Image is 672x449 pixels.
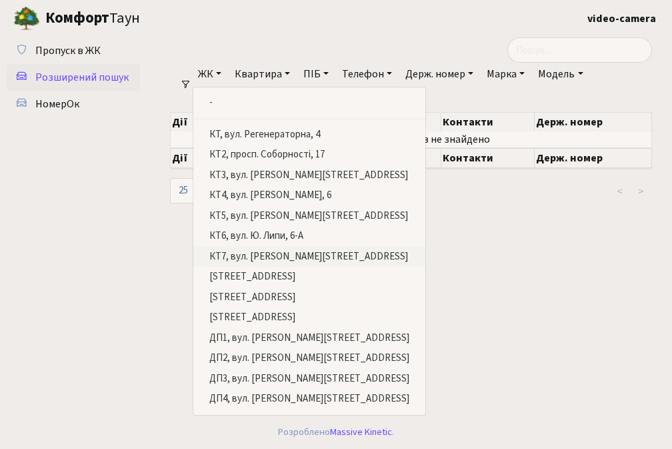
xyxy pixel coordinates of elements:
[441,113,535,131] th: Контакти
[193,369,425,390] a: ДП3, вул. [PERSON_NAME][STREET_ADDRESS]
[587,11,656,27] a: video-camera
[13,5,40,32] img: logo.png
[45,7,109,29] b: Комфорт
[330,425,392,439] a: Massive Kinetic
[45,7,140,30] span: Таун
[278,425,394,440] div: Розроблено .
[337,63,397,85] a: Телефон
[170,178,305,203] label: записів на сторінці
[171,113,226,131] th: Дії
[7,37,140,64] a: Пропуск в ЖК
[400,63,479,85] a: Держ. номер
[193,247,425,268] a: КТ7, вул. [PERSON_NAME][STREET_ADDRESS]
[171,148,226,168] th: Дії
[7,91,140,117] a: НомерОк
[193,93,425,113] a: -
[193,63,227,85] a: ЖК
[193,145,425,165] a: КТ2, просп. Соборності, 17
[193,267,425,288] a: [STREET_ADDRESS]
[193,389,425,410] a: ДП4, вул. [PERSON_NAME][STREET_ADDRESS]
[171,131,652,147] td: Відповідних записів не знайдено
[193,206,425,227] a: КТ5, вул. [PERSON_NAME][STREET_ADDRESS]
[507,37,652,63] input: Пошук...
[587,11,656,26] b: video-camera
[35,70,129,85] span: Розширений пошук
[193,226,425,247] a: КТ6, вул. Ю. Липи, 6-А
[7,64,140,91] a: Розширений пошук
[535,148,652,168] th: Держ. номер
[193,308,425,328] a: [STREET_ADDRESS]
[193,348,425,369] a: ДП2, вул. [PERSON_NAME][STREET_ADDRESS]
[229,63,295,85] a: Квартира
[193,165,425,186] a: КТ3, вул. [PERSON_NAME][STREET_ADDRESS]
[170,178,209,203] select: записів на сторінці
[35,97,79,111] span: НомерОк
[193,125,425,145] a: КТ, вул. Регенераторна, 4
[35,43,101,58] span: Пропуск в ЖК
[441,148,535,168] th: Контакти
[193,185,425,206] a: КТ4, вул. [PERSON_NAME], 6
[533,63,588,85] a: Модель
[298,63,334,85] a: ПІБ
[535,113,652,131] th: Держ. номер
[193,328,425,349] a: ДП1, вул. [PERSON_NAME][STREET_ADDRESS]
[481,63,530,85] a: Марка
[167,7,200,29] button: Переключити навігацію
[193,288,425,308] a: [STREET_ADDRESS]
